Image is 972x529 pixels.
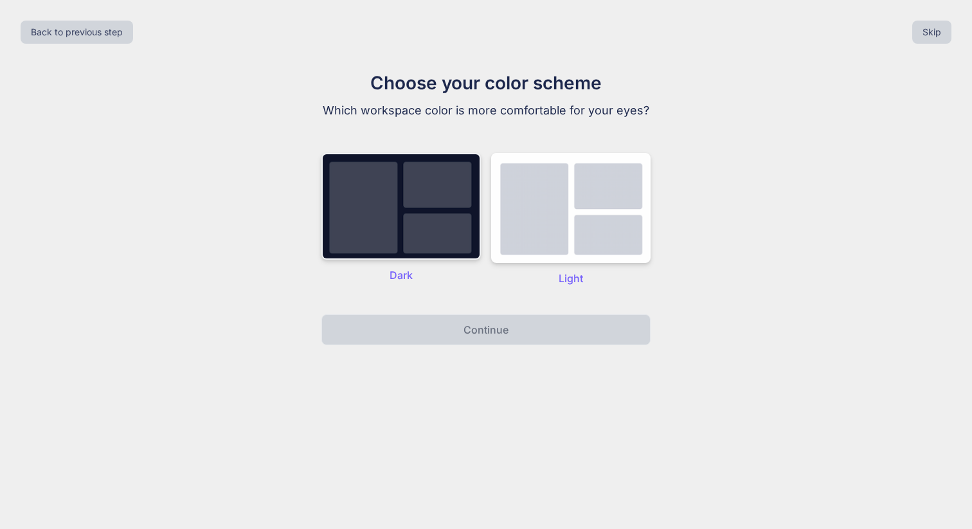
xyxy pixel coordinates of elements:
[21,21,133,44] button: Back to previous step
[491,153,651,263] img: dark
[321,153,481,260] img: dark
[321,314,651,345] button: Continue
[912,21,951,44] button: Skip
[491,271,651,286] p: Light
[321,267,481,283] p: Dark
[270,69,702,96] h1: Choose your color scheme
[464,322,509,337] p: Continue
[270,102,702,120] p: Which workspace color is more comfortable for your eyes?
